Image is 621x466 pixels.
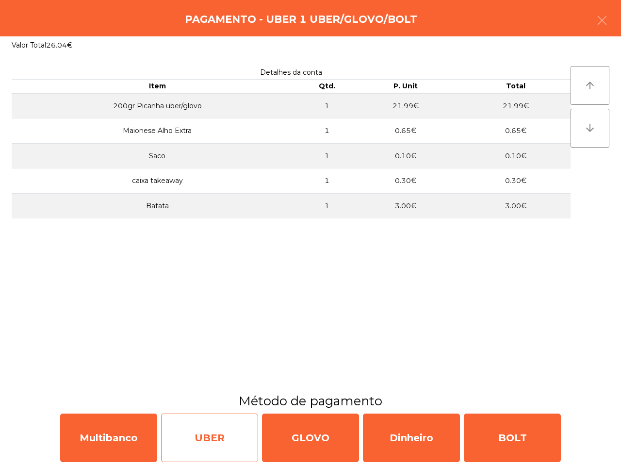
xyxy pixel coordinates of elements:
[12,118,303,144] td: Maionese Alho Extra
[12,194,303,218] td: Batata
[571,109,609,148] button: arrow_downward
[351,143,460,168] td: 0.10€
[571,66,609,105] button: arrow_upward
[351,93,460,118] td: 21.99€
[461,168,571,194] td: 0.30€
[46,41,72,50] span: 26.04€
[363,414,460,462] div: Dinheiro
[12,168,303,194] td: caixa takeaway
[303,194,351,218] td: 1
[303,93,351,118] td: 1
[161,414,258,462] div: UBER
[461,80,571,93] th: Total
[185,12,417,27] h4: Pagamento - Uber 1 Uber/Glovo/Bolt
[351,118,460,144] td: 0.65€
[584,80,596,91] i: arrow_upward
[303,118,351,144] td: 1
[584,122,596,134] i: arrow_downward
[303,143,351,168] td: 1
[351,194,460,218] td: 3.00€
[303,80,351,93] th: Qtd.
[260,68,322,77] span: Detalhes da conta
[351,168,460,194] td: 0.30€
[262,414,359,462] div: GLOVO
[351,80,460,93] th: P. Unit
[12,80,303,93] th: Item
[7,392,614,410] h3: Método de pagamento
[12,143,303,168] td: Saco
[12,41,46,50] span: Valor Total
[461,194,571,218] td: 3.00€
[60,414,157,462] div: Multibanco
[461,93,571,118] td: 21.99€
[12,93,303,118] td: 200gr Picanha uber/glovo
[303,168,351,194] td: 1
[464,414,561,462] div: BOLT
[461,118,571,144] td: 0.65€
[461,143,571,168] td: 0.10€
